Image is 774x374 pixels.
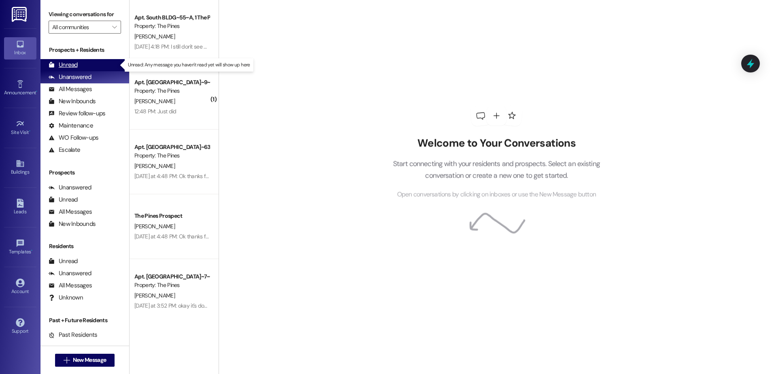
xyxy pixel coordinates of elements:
[4,276,36,298] a: Account
[49,134,98,142] div: WO Follow-ups
[134,162,175,170] span: [PERSON_NAME]
[49,257,78,266] div: Unread
[4,236,36,258] a: Templates •
[4,196,36,218] a: Leads
[4,117,36,139] a: Site Visit •
[49,208,92,216] div: All Messages
[134,22,209,30] div: Property: The Pines
[49,109,105,118] div: Review follow-ups
[40,316,129,325] div: Past + Future Residents
[49,281,92,290] div: All Messages
[49,121,93,130] div: Maintenance
[40,242,129,251] div: Residents
[29,128,30,134] span: •
[134,223,175,230] span: [PERSON_NAME]
[40,168,129,177] div: Prospects
[134,151,209,160] div: Property: The Pines
[40,46,129,54] div: Prospects + Residents
[49,293,83,302] div: Unknown
[36,89,37,94] span: •
[134,78,209,87] div: Apt. [GEOGRAPHIC_DATA]~9~D, 1 The Pines (Women's) North
[49,331,98,339] div: Past Residents
[49,269,91,278] div: Unanswered
[134,33,175,40] span: [PERSON_NAME]
[134,302,210,309] div: [DATE] at 3:52 PM: okay it's done
[49,146,80,154] div: Escalate
[52,21,108,34] input: All communities
[49,73,91,81] div: Unanswered
[49,8,121,21] label: Viewing conversations for
[4,157,36,178] a: Buildings
[55,354,115,367] button: New Message
[134,172,250,180] div: [DATE] at 4:48 PM: Ok thanks for letting me know!
[134,292,175,299] span: [PERSON_NAME]
[134,108,176,115] div: 12:48 PM: Just did
[49,220,96,228] div: New Inbounds
[134,212,209,220] div: The Pines Prospect
[134,98,175,105] span: [PERSON_NAME]
[49,61,78,69] div: Unread
[397,189,596,200] span: Open conversations by clicking on inboxes or use the New Message button
[381,137,612,150] h2: Welcome to Your Conversations
[49,97,96,106] div: New Inbounds
[73,356,106,364] span: New Message
[49,195,78,204] div: Unread
[12,7,28,22] img: ResiDesk Logo
[49,183,91,192] div: Unanswered
[134,87,209,95] div: Property: The Pines
[128,62,250,68] p: Unread: Any message you haven't read yet will show up here
[134,281,209,289] div: Property: The Pines
[112,24,117,30] i: 
[134,272,209,281] div: Apt. [GEOGRAPHIC_DATA]~7~E, 1 The Pines (Women's) North
[64,357,70,363] i: 
[134,143,209,151] div: Apt. [GEOGRAPHIC_DATA]~63~D, 1 The Pines (Men's) South
[381,158,612,181] p: Start connecting with your residents and prospects. Select an existing conversation or create a n...
[134,233,250,240] div: [DATE] at 4:48 PM: Ok thanks for letting me know!
[134,43,280,50] div: [DATE] 4:18 PM: I still don't see a balance on my resident portal.
[4,316,36,338] a: Support
[31,248,32,253] span: •
[49,85,92,93] div: All Messages
[4,37,36,59] a: Inbox
[134,13,209,22] div: Apt. South BLDG~55~A, 1 The Pines (Men's) South Guarantors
